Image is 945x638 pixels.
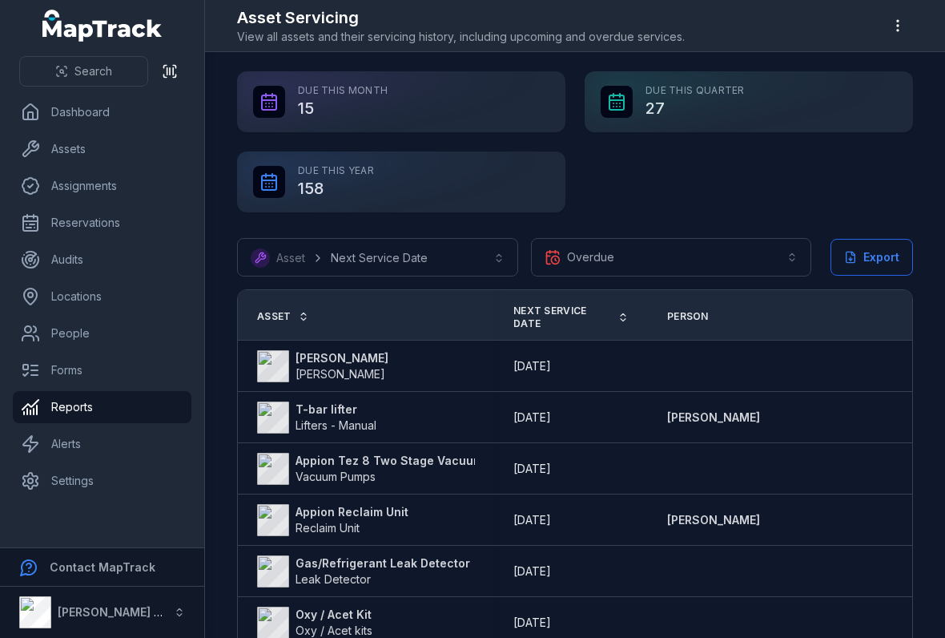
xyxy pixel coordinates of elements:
[513,462,551,475] span: [DATE]
[13,354,191,386] a: Forms
[50,560,155,574] strong: Contact MapTrack
[13,96,191,128] a: Dashboard
[257,555,470,588] a: Gas/Refrigerant Leak DetectorLeak Detector
[42,10,163,42] a: MapTrack
[237,6,685,29] h2: Asset Servicing
[296,402,376,418] strong: T-bar lifter
[296,504,408,520] strong: Appion Reclaim Unit
[513,616,551,629] span: [DATE]
[296,453,517,469] strong: Appion Tez 8 Two Stage Vacuum Pump
[296,470,376,483] span: Vacuum Pumps
[513,512,551,528] time: 22/8/2025, 12:00:00 am
[296,607,372,623] strong: Oxy / Acet Kit
[257,504,408,536] a: Appion Reclaim UnitReclaim Unit
[513,305,611,330] span: Next Service Date
[296,418,376,432] span: Lifters - Manual
[19,56,148,87] button: Search
[257,350,388,382] a: [PERSON_NAME][PERSON_NAME]
[513,615,551,631] time: 5/7/2025, 12:00:00 am
[13,281,191,313] a: Locations
[513,513,551,527] span: [DATE]
[13,428,191,460] a: Alerts
[257,310,309,323] a: Asset
[296,521,360,535] span: Reclaim Unit
[13,317,191,349] a: People
[513,358,551,374] time: 4/6/2025, 12:00:00 am
[257,310,292,323] span: Asset
[257,402,376,434] a: T-bar lifterLifters - Manual
[667,310,709,323] span: Person
[13,465,191,497] a: Settings
[296,624,372,637] span: Oxy / Acet kits
[667,512,760,528] a: [PERSON_NAME]
[13,244,191,276] a: Audits
[513,359,551,373] span: [DATE]
[513,305,629,330] a: Next Service Date
[257,453,517,485] a: Appion Tez 8 Two Stage Vacuum PumpVacuum Pumps
[513,410,551,424] span: [DATE]
[513,410,551,426] time: 25/6/2025, 12:00:00 am
[296,555,470,571] strong: Gas/Refrigerant Leak Detector
[13,133,191,165] a: Assets
[74,63,112,79] span: Search
[531,238,812,277] button: Overdue
[667,410,760,426] a: [PERSON_NAME]
[513,563,551,579] time: 2/8/2024, 12:00:00 am
[513,461,551,477] time: 13/12/2024, 12:00:00 am
[13,170,191,202] a: Assignments
[296,572,371,586] span: Leak Detector
[13,391,191,423] a: Reports
[237,29,685,45] span: View all assets and their servicing history, including upcoming and overdue services.
[830,239,913,276] button: Export
[296,367,385,381] span: [PERSON_NAME]
[237,238,518,277] button: AssetNext Service Date
[296,350,388,366] strong: [PERSON_NAME]
[13,207,191,239] a: Reservations
[513,564,551,578] span: [DATE]
[58,605,169,619] strong: [PERSON_NAME] Air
